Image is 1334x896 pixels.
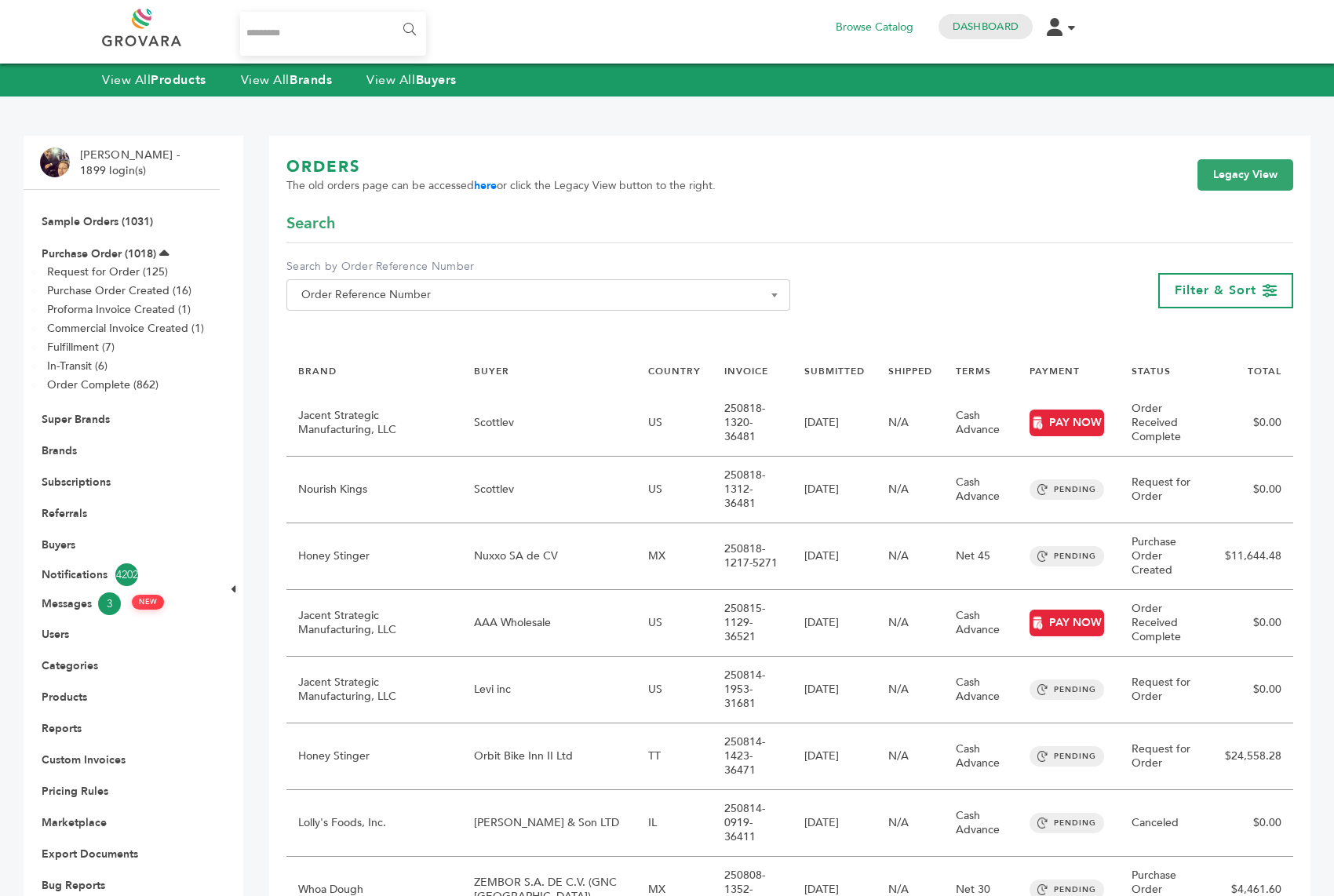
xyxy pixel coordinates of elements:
[416,71,457,89] strong: Buyers
[1120,657,1213,723] td: Request for Order
[944,723,1018,790] td: Cash Advance
[956,365,991,377] a: TERMS
[286,723,462,790] td: Honey Stinger
[944,790,1018,857] td: Cash Advance
[713,723,793,790] td: 250814-1423-36471
[944,523,1018,590] td: Net 45
[1213,723,1293,790] td: $24,558.28
[1030,546,1104,566] span: PENDING
[42,815,107,830] a: Marketplace
[462,790,637,857] td: [PERSON_NAME] & Son LTD
[47,283,191,298] a: Purchase Order Created (16)
[42,506,87,521] a: Referrals
[462,523,637,590] td: Nuxxo SA de CV
[286,213,335,235] span: Search
[877,457,944,523] td: N/A
[98,592,121,615] span: 3
[793,657,877,723] td: [DATE]
[793,790,877,857] td: [DATE]
[286,523,462,590] td: Honey Stinger
[42,537,75,552] a: Buyers
[1120,790,1213,857] td: Canceled
[713,790,793,857] td: 250814-0919-36411
[1030,746,1104,767] span: PENDING
[42,246,156,261] a: Purchase Order (1018)
[42,412,110,427] a: Super Brands
[42,784,108,799] a: Pricing Rules
[1030,813,1104,833] span: PENDING
[877,390,944,457] td: N/A
[1213,657,1293,723] td: $0.00
[295,284,782,306] span: Order Reference Number
[42,563,202,586] a: Notifications4202
[1213,790,1293,857] td: $0.00
[1213,523,1293,590] td: $11,644.48
[636,523,713,590] td: MX
[713,657,793,723] td: 250814-1953-31681
[366,71,457,89] a: View AllBuyers
[1197,159,1293,191] a: Legacy View
[944,657,1018,723] td: Cash Advance
[636,390,713,457] td: US
[42,847,138,861] a: Export Documents
[42,721,82,736] a: Reports
[462,590,637,657] td: AAA Wholesale
[80,148,184,178] li: [PERSON_NAME] - 1899 login(s)
[793,723,877,790] td: [DATE]
[1248,365,1281,377] a: TOTAL
[793,523,877,590] td: [DATE]
[47,340,115,355] a: Fulfillment (7)
[286,279,790,311] span: Order Reference Number
[713,390,793,457] td: 250818-1320-36481
[793,590,877,657] td: [DATE]
[1213,590,1293,657] td: $0.00
[836,19,913,36] a: Browse Catalog
[636,657,713,723] td: US
[474,178,497,193] a: here
[47,359,108,373] a: In-Transit (6)
[462,457,637,523] td: Scottlev
[793,457,877,523] td: [DATE]
[286,790,462,857] td: Lolly's Foods, Inc.
[286,390,462,457] td: Jacent Strategic Manufacturing, LLC
[636,457,713,523] td: US
[1175,282,1256,299] span: Filter & Sort
[42,658,98,673] a: Categories
[298,365,337,377] a: BRAND
[1120,723,1213,790] td: Request for Order
[944,457,1018,523] td: Cash Advance
[42,878,105,893] a: Bug Reports
[636,590,713,657] td: US
[42,627,69,642] a: Users
[42,592,202,615] a: Messages3 NEW
[474,365,509,377] a: BUYER
[1120,523,1213,590] td: Purchase Order Created
[713,590,793,657] td: 250815-1129-36521
[286,259,790,275] label: Search by Order Reference Number
[1132,365,1171,377] a: STATUS
[286,457,462,523] td: Nourish Kings
[462,723,637,790] td: Orbit Bike Inn II Ltd
[1030,479,1104,500] span: PENDING
[132,595,164,610] span: NEW
[240,12,426,56] input: Search...
[953,20,1019,34] a: Dashboard
[47,264,168,279] a: Request for Order (125)
[636,723,713,790] td: TT
[877,657,944,723] td: N/A
[42,690,87,705] a: Products
[286,590,462,657] td: Jacent Strategic Manufacturing, LLC
[47,321,204,336] a: Commercial Invoice Created (1)
[724,365,768,377] a: INVOICE
[286,657,462,723] td: Jacent Strategic Manufacturing, LLC
[804,365,865,377] a: SUBMITTED
[713,457,793,523] td: 250818-1312-36481
[286,178,716,194] span: The old orders page can be accessed or click the Legacy View button to the right.
[888,365,932,377] a: SHIPPED
[241,71,333,89] a: View AllBrands
[462,657,637,723] td: Levi inc
[115,563,138,586] span: 4202
[102,71,206,89] a: View AllProducts
[877,790,944,857] td: N/A
[47,377,159,392] a: Order Complete (862)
